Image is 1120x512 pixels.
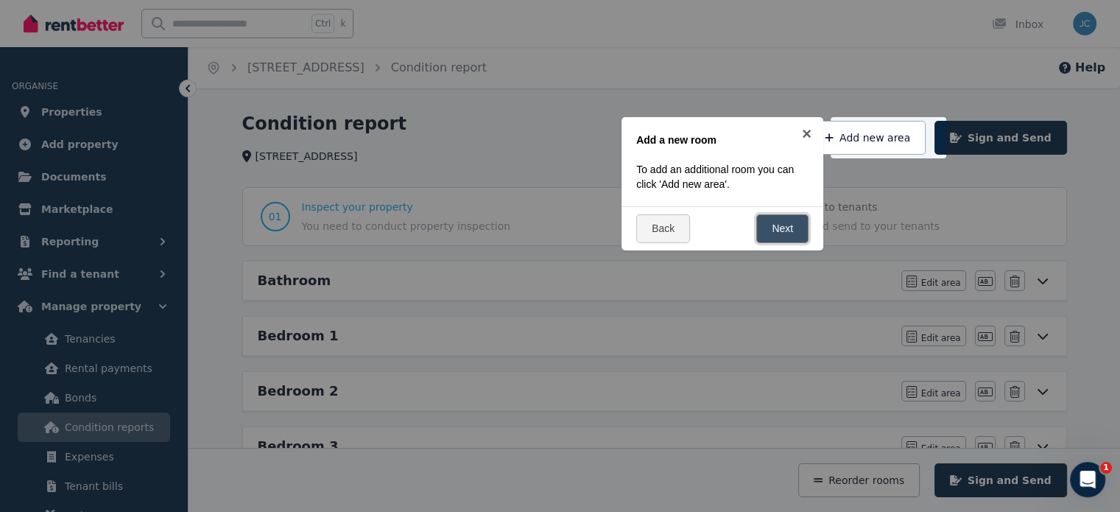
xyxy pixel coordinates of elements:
[636,162,800,192] p: To add an additional room you can click 'Add new area'.
[756,214,809,243] a: Next
[790,117,823,150] a: ×
[1070,462,1105,497] iframe: Intercom live chat
[809,121,926,155] button: Add new area
[636,214,690,243] a: Back
[1100,462,1112,474] span: 1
